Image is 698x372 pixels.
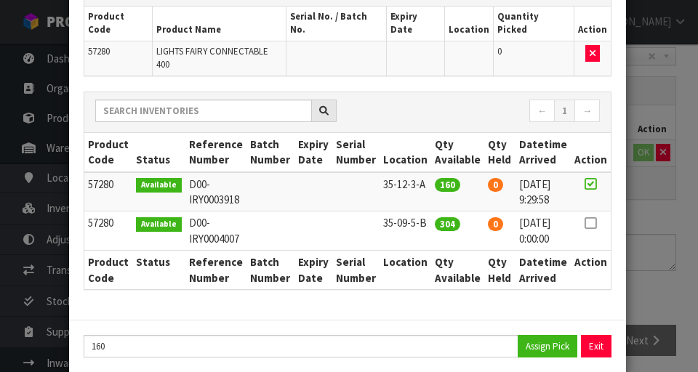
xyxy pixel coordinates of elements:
th: Action [571,133,611,172]
th: Expiry Date [387,7,445,41]
span: 0 [497,45,502,57]
input: Search inventories [95,100,312,122]
th: Location [445,7,494,41]
th: Product Code [84,7,153,41]
th: Status [132,251,185,289]
th: Action [574,7,611,41]
th: Serial Number [332,251,380,289]
td: D00-IRY0003918 [185,172,246,211]
th: Serial No. / Batch No. [286,7,387,41]
th: Qty Held [484,133,515,172]
th: Datetime Arrived [516,133,571,172]
th: Qty Available [431,251,484,289]
th: Reference Number [185,251,246,289]
td: [DATE] 0:00:00 [516,211,571,251]
th: Expiry Date [294,251,332,289]
th: Datetime Arrived [516,251,571,289]
button: Exit [581,335,611,357]
th: Serial Number [332,133,380,172]
a: 1 [554,100,575,123]
span: 0 [488,178,503,192]
th: Status [132,133,185,172]
span: 304 [435,217,460,231]
span: 57280 [88,45,110,57]
th: Product Name [153,7,286,41]
a: → [574,100,600,123]
th: Product Code [84,133,132,172]
th: Action [571,251,611,289]
td: D00-IRY0004007 [185,211,246,251]
a: ← [529,100,555,123]
span: 0 [488,217,503,231]
th: Batch Number [246,251,294,289]
span: 160 [435,178,460,192]
th: Expiry Date [294,133,332,172]
span: LIGHTS FAIRY CONNECTABLE 400 [156,45,268,70]
td: 35-09-5-B [380,211,431,251]
input: Quantity Picked [84,335,518,357]
th: Product Code [84,251,132,289]
td: [DATE] 9:29:58 [516,172,571,211]
th: Qty Held [484,251,515,289]
td: 57280 [84,172,132,211]
th: Location [380,251,431,289]
span: Available [136,217,182,232]
td: 35-12-3-A [380,172,431,211]
button: Assign Pick [518,335,577,357]
td: 57280 [84,211,132,251]
th: Quantity Picked [494,7,574,41]
span: Available [136,178,182,193]
th: Qty Available [431,133,484,172]
th: Batch Number [246,133,294,172]
nav: Page navigation [358,100,600,125]
th: Location [380,133,431,172]
th: Reference Number [185,133,246,172]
